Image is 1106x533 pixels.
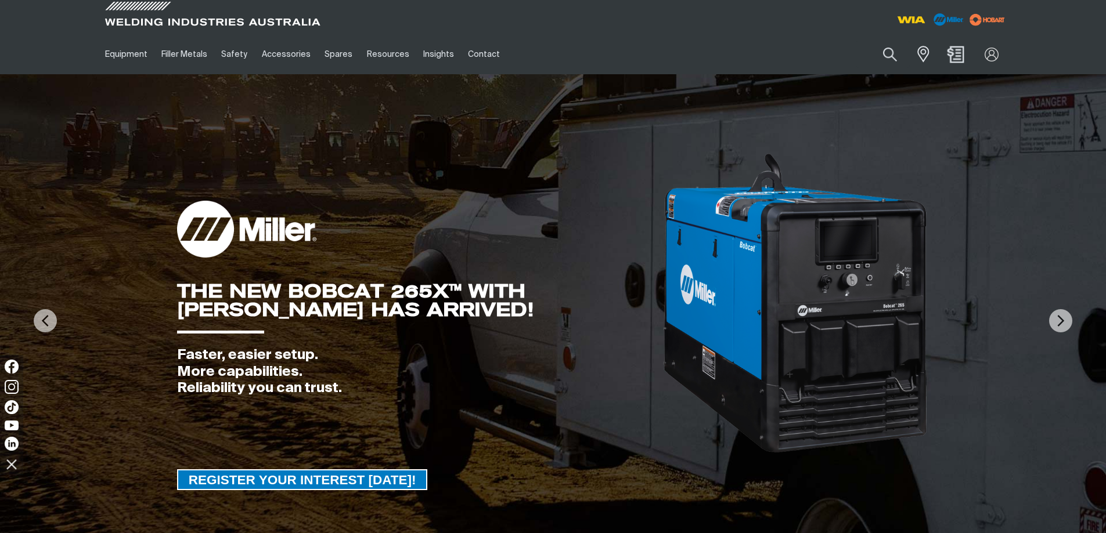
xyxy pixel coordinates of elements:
a: Equipment [98,34,154,74]
a: Shopping cart (0 product(s)) [946,48,965,61]
div: THE NEW BOBCAT 265X™ WITH [PERSON_NAME] HAS ARRIVED! [177,282,662,319]
a: Safety [214,34,254,74]
a: Resources [359,34,416,74]
a: Contact [461,34,507,74]
div: Faster, easier setup. More capabilities. Reliability you can trust. [177,347,662,397]
span: REGISTER YOUR INTEREST [DATE]! [178,469,427,490]
img: Instagram [5,380,19,394]
button: Search products [870,41,910,68]
img: miller [966,11,1008,28]
a: REGISTER YOUR INTEREST TODAY! [177,469,428,490]
img: hide socials [2,454,21,474]
a: Spares [318,34,359,74]
img: PrevArrow [34,309,57,332]
a: Filler Metals [154,34,214,74]
a: Insights [416,34,461,74]
input: Product name or item number... [856,41,910,68]
img: Facebook [5,360,19,374]
img: YouTube [5,420,19,430]
img: LinkedIn [5,437,19,451]
nav: Main [98,34,781,74]
a: Accessories [255,34,318,74]
img: NextArrow [1049,309,1072,332]
img: TikTok [5,400,19,414]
